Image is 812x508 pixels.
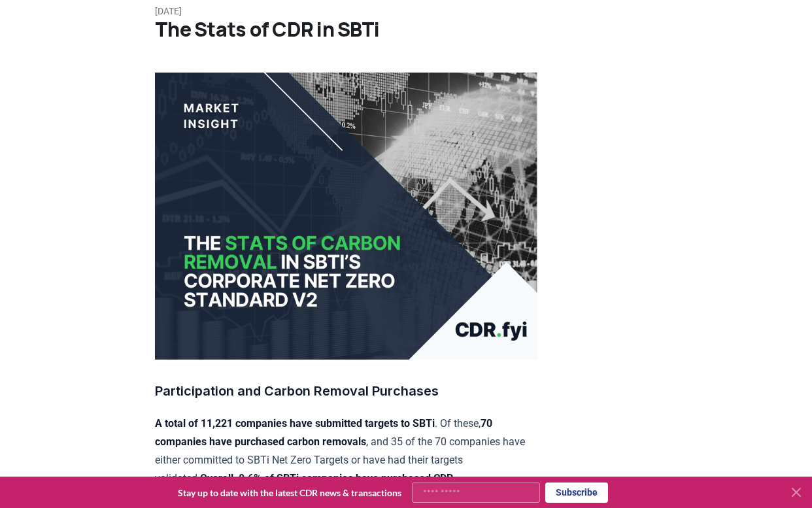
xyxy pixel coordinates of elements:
[155,18,657,41] h1: The Stats of CDR in SBTi
[155,73,537,360] img: blog post image
[155,417,435,430] strong: A total of 11,221 companies have submitted targets to SBTi
[155,415,537,488] p: . Of these, , and 35 of the 70 companies have either committed to SBTi Net Zero Targets or have h...
[155,381,537,401] h3: Participation and Carbon Removal Purchases
[155,417,492,448] strong: 70 companies have purchased carbon removals
[200,472,456,484] strong: Overall, 0.6% of SBTi companies have purchased CDR.
[155,5,657,18] p: [DATE]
